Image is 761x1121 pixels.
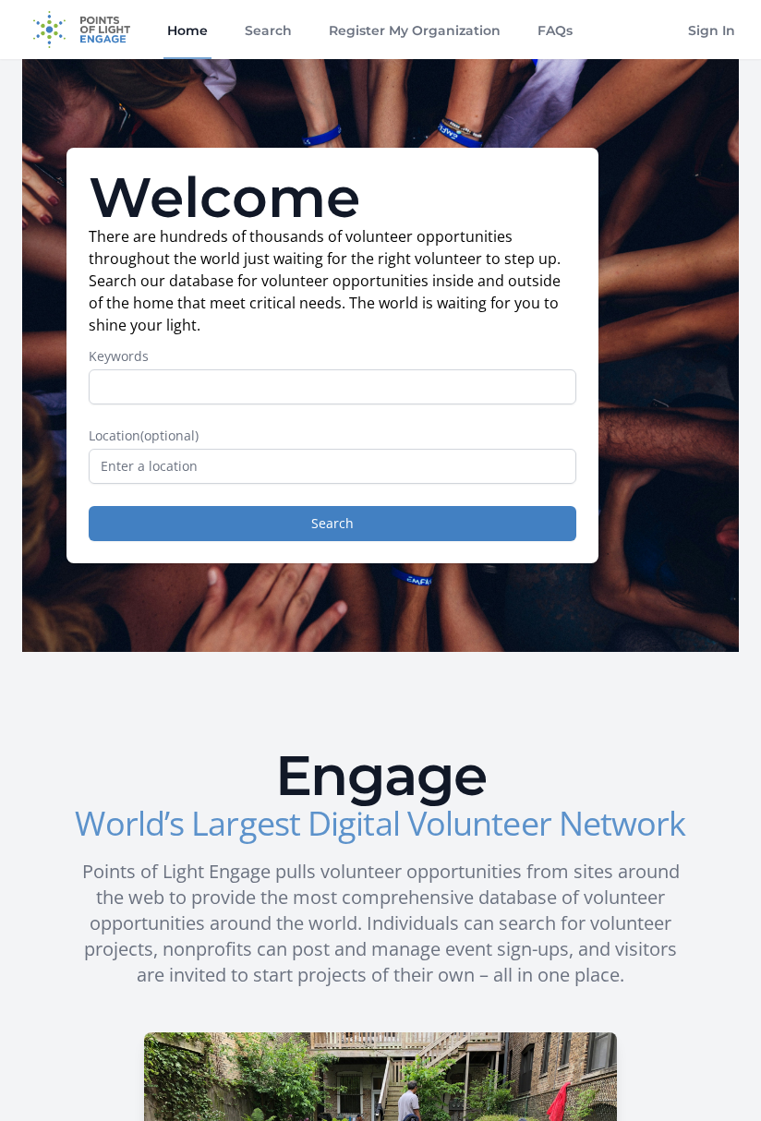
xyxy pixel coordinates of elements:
h1: Welcome [89,170,576,225]
span: (optional) [140,427,199,444]
button: Search [89,506,576,541]
label: Keywords [89,347,576,366]
h3: World’s Largest Digital Volunteer Network [70,807,691,840]
label: Location [89,427,576,445]
input: Enter a location [89,449,576,484]
p: Points of Light Engage pulls volunteer opportunities from sites around the web to provide the mos... [70,859,691,988]
p: There are hundreds of thousands of volunteer opportunities throughout the world just waiting for ... [89,225,576,336]
h2: Engage [70,748,691,803]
